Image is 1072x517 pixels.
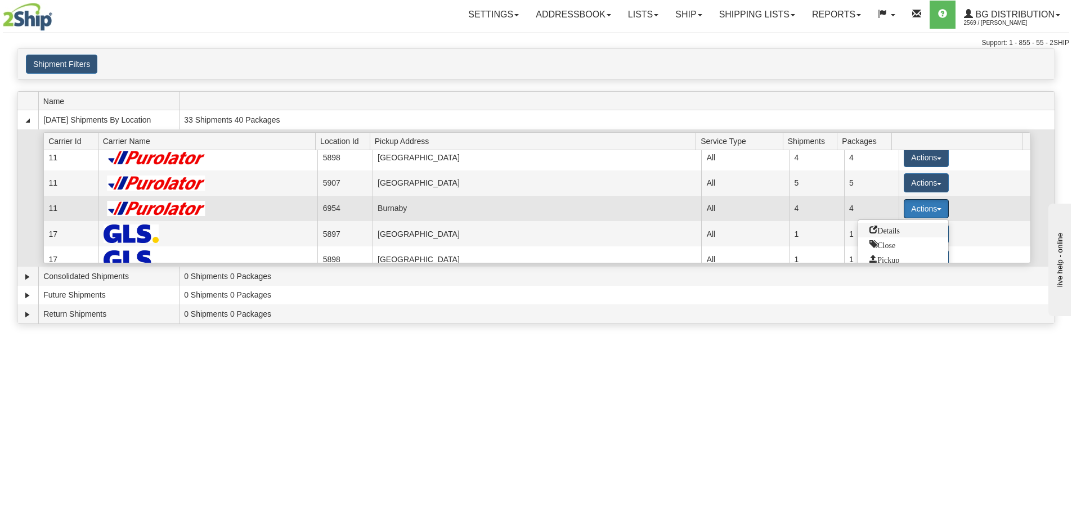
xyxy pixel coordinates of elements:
img: GLS Canada [104,224,159,243]
td: [GEOGRAPHIC_DATA] [373,246,702,272]
span: Pickup [869,255,899,263]
a: Go to Details view [858,223,948,237]
a: Settings [460,1,527,29]
a: BG Distribution 2569 / [PERSON_NAME] [956,1,1069,29]
span: Details [869,226,900,233]
td: 5 [844,170,899,196]
td: 4 [789,145,844,170]
img: Purolator [104,150,210,165]
a: Expand [22,309,33,320]
span: Packages [842,132,891,150]
a: Reports [804,1,869,29]
button: Shipment Filters [26,55,97,74]
a: Shipping lists [711,1,804,29]
td: 11 [43,145,98,170]
span: Shipments [788,132,837,150]
td: 0 Shipments 0 Packages [179,304,1055,323]
td: 6954 [317,196,372,221]
button: Actions [904,173,949,192]
span: Close [869,240,895,248]
td: All [701,170,789,196]
img: logo2569.jpg [3,3,52,31]
a: Close this group [858,237,948,252]
td: [GEOGRAPHIC_DATA] [373,170,702,196]
td: All [701,246,789,272]
a: Expand [22,271,33,282]
td: Future Shipments [38,286,179,305]
img: Purolator [104,201,210,216]
td: 17 [43,221,98,246]
a: Addressbook [527,1,620,29]
td: 11 [43,170,98,196]
td: Burnaby [373,196,702,221]
span: Service Type [701,132,783,150]
td: 1 [844,246,899,272]
td: All [701,221,789,246]
a: Ship [667,1,710,29]
td: Consolidated Shipments [38,267,179,286]
a: Expand [22,290,33,301]
td: 0 Shipments 0 Packages [179,267,1055,286]
div: Support: 1 - 855 - 55 - 2SHIP [3,38,1069,48]
td: 33 Shipments 40 Packages [179,110,1055,129]
img: GLS Canada [104,250,159,269]
a: Lists [620,1,667,29]
td: [GEOGRAPHIC_DATA] [373,145,702,170]
td: 5 [789,170,844,196]
td: [DATE] Shipments By Location [38,110,179,129]
iframe: chat widget [1046,201,1071,316]
td: 11 [43,196,98,221]
span: 2569 / [PERSON_NAME] [964,17,1048,29]
td: 4 [844,145,899,170]
td: All [701,145,789,170]
span: Location Id [320,132,370,150]
td: 5898 [317,145,372,170]
button: Actions [904,148,949,167]
img: Purolator [104,176,210,191]
td: All [701,196,789,221]
td: 4 [844,196,899,221]
td: 17 [43,246,98,272]
div: live help - online [8,10,104,18]
span: Carrier Id [48,132,98,150]
td: 1 [789,221,844,246]
td: 1 [789,246,844,272]
td: 0 Shipments 0 Packages [179,286,1055,305]
span: Name [43,92,179,110]
span: BG Distribution [973,10,1055,19]
td: 4 [789,196,844,221]
button: Actions [904,199,949,218]
td: 5897 [317,221,372,246]
td: 1 [844,221,899,246]
span: Carrier Name [103,132,316,150]
td: 5898 [317,246,372,272]
td: 5907 [317,170,372,196]
span: Pickup Address [375,132,696,150]
td: [GEOGRAPHIC_DATA] [373,221,702,246]
td: Return Shipments [38,304,179,323]
a: Collapse [22,115,33,126]
a: Request a carrier pickup [858,252,948,267]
